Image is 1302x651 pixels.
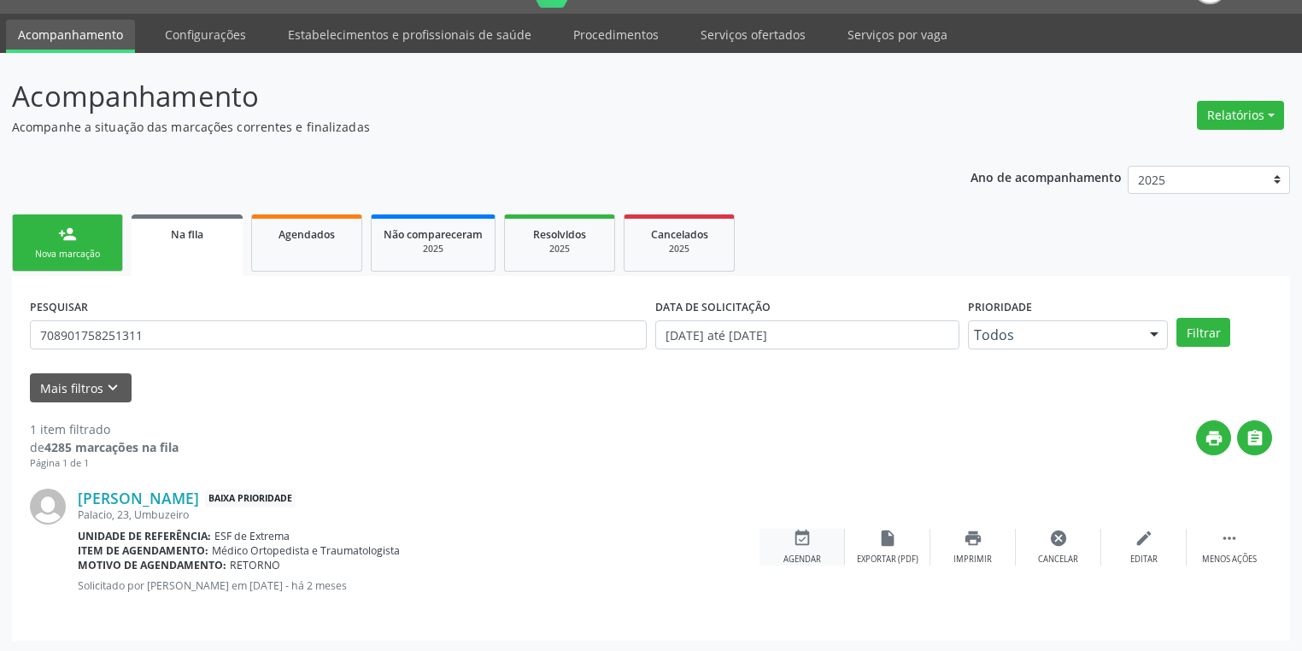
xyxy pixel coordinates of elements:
div: Palacio, 23, Umbuzeiro [78,507,759,522]
span: Baixa Prioridade [205,490,296,507]
label: DATA DE SOLICITAÇÃO [655,294,771,320]
a: Procedimentos [561,20,671,50]
i: keyboard_arrow_down [103,378,122,397]
a: Serviços ofertados [689,20,818,50]
i: cancel [1049,529,1068,548]
button: Relatórios [1197,101,1284,130]
i: edit [1135,529,1153,548]
span: Médico Ortopedista e Traumatologista [212,543,400,558]
span: Cancelados [651,227,708,242]
p: Ano de acompanhamento [971,166,1122,187]
div: person_add [58,225,77,243]
b: Item de agendamento: [78,543,208,558]
a: Serviços por vaga [836,20,959,50]
a: Acompanhamento [6,20,135,53]
div: Agendar [783,554,821,566]
span: RETORNO [230,558,280,572]
i: print [964,529,982,548]
i: print [1205,429,1223,448]
p: Acompanhe a situação das marcações correntes e finalizadas [12,118,906,136]
label: PESQUISAR [30,294,88,320]
button: Mais filtroskeyboard_arrow_down [30,373,132,403]
span: Resolvidos [533,227,586,242]
div: Menos ações [1202,554,1257,566]
div: Nova marcação [25,248,110,261]
div: Exportar (PDF) [857,554,918,566]
span: ESF de Extrema [214,529,290,543]
b: Motivo de agendamento: [78,558,226,572]
div: Página 1 de 1 [30,456,179,471]
div: de [30,438,179,456]
button:  [1237,420,1272,455]
span: Agendados [279,227,335,242]
i: insert_drive_file [878,529,897,548]
div: Editar [1130,554,1158,566]
p: Acompanhamento [12,75,906,118]
i:  [1220,529,1239,548]
span: Todos [974,326,1133,343]
span: Na fila [171,227,203,242]
div: 1 item filtrado [30,420,179,438]
p: Solicitado por [PERSON_NAME] em [DATE] - há 2 meses [78,578,759,593]
div: Cancelar [1038,554,1078,566]
div: 2025 [384,243,483,255]
strong: 4285 marcações na fila [44,439,179,455]
button: Filtrar [1176,318,1230,347]
span: Não compareceram [384,227,483,242]
input: Nome, CNS [30,320,647,349]
img: img [30,489,66,525]
b: Unidade de referência: [78,529,211,543]
i: event_available [793,529,812,548]
div: 2025 [636,243,722,255]
div: 2025 [517,243,602,255]
i:  [1246,429,1264,448]
button: print [1196,420,1231,455]
input: Selecione um intervalo [655,320,959,349]
a: Configurações [153,20,258,50]
div: Imprimir [953,554,992,566]
label: Prioridade [968,294,1032,320]
a: Estabelecimentos e profissionais de saúde [276,20,543,50]
a: [PERSON_NAME] [78,489,199,507]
